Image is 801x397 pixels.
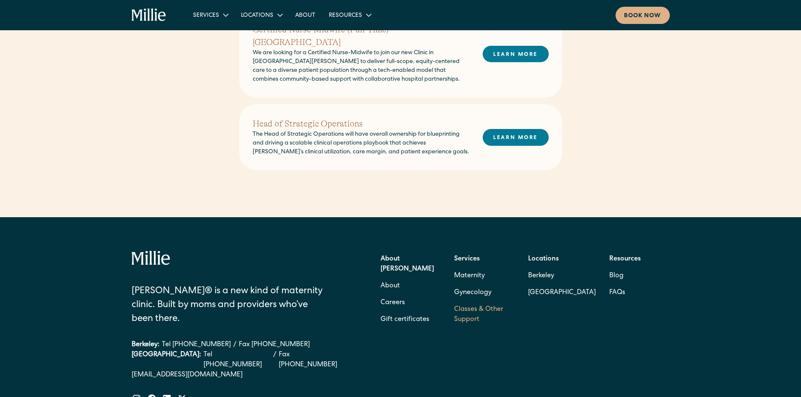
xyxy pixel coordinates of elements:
div: Resources [322,8,377,22]
div: [PERSON_NAME]® is a new kind of maternity clinic. Built by moms and providers who’ve been there. [132,285,330,326]
div: Berkeley: [132,340,159,350]
a: LEARN MORE [483,46,549,62]
a: home [132,8,167,22]
a: Maternity [454,268,485,284]
div: Book now [624,12,661,21]
div: Locations [234,8,288,22]
a: Book now [616,7,670,24]
strong: Resources [609,256,641,263]
strong: Locations [528,256,559,263]
a: Tel [PHONE_NUMBER] [162,340,231,350]
a: Blog [609,268,624,284]
div: Services [186,8,234,22]
div: [GEOGRAPHIC_DATA]: [132,350,201,370]
a: LEARN MORE [483,129,549,145]
a: About [381,278,400,294]
a: Classes & Other Support [454,301,515,328]
h2: Certified Nurse-Midwife (Full-Time) - [GEOGRAPHIC_DATA] [253,24,469,49]
div: / [233,340,236,350]
a: FAQs [609,284,625,301]
a: Tel [PHONE_NUMBER] [204,350,271,370]
a: [GEOGRAPHIC_DATA] [528,284,596,301]
div: Services [193,11,219,20]
p: The Head of Strategic Operations will have overall ownership for blueprinting and driving a scala... [253,130,469,157]
a: About [288,8,322,22]
div: / [273,350,276,370]
a: [EMAIL_ADDRESS][DOMAIN_NAME] [132,370,349,380]
a: Careers [381,294,405,311]
strong: Services [454,256,480,263]
a: Fax [PHONE_NUMBER] [279,350,348,370]
a: Gift certificates [381,311,429,328]
h2: Head of Strategic Operations [253,118,469,130]
a: Gynecology [454,284,492,301]
p: We are looking for a Certified Nurse-Midwife to join our new Clinic in [GEOGRAPHIC_DATA][PERSON_N... [253,49,469,84]
div: Locations [241,11,273,20]
a: Berkeley [528,268,596,284]
div: Resources [329,11,362,20]
strong: About [PERSON_NAME] [381,256,434,273]
a: Fax [PHONE_NUMBER] [239,340,310,350]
